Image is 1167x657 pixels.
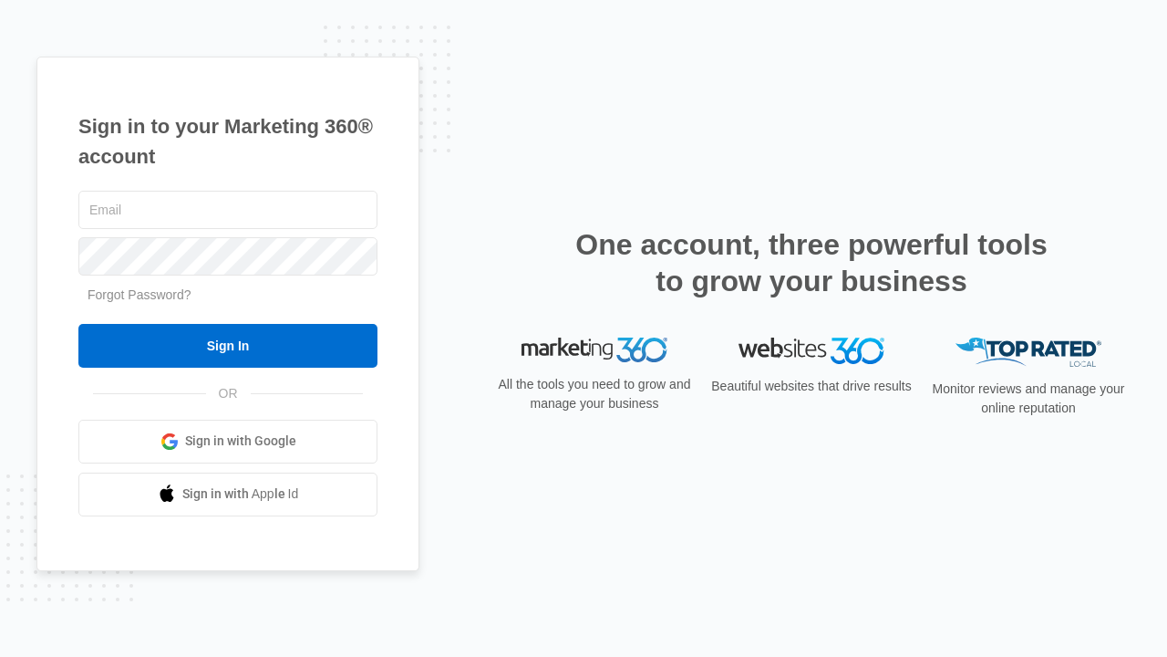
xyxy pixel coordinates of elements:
[492,375,697,413] p: All the tools you need to grow and manage your business
[570,226,1053,299] h2: One account, three powerful tools to grow your business
[206,384,251,403] span: OR
[709,377,914,396] p: Beautiful websites that drive results
[738,338,884,364] img: Websites 360
[78,324,377,368] input: Sign In
[88,287,191,302] a: Forgot Password?
[78,111,377,172] h1: Sign in to your Marketing 360® account
[78,191,377,229] input: Email
[78,473,377,516] a: Sign in with Apple Id
[78,420,377,464] a: Sign in with Google
[955,338,1101,368] img: Top Rated Local
[926,380,1131,418] p: Monitor reviews and manage your online reputation
[182,485,299,504] span: Sign in with Apple Id
[185,432,296,451] span: Sign in with Google
[522,338,667,363] img: Marketing 360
